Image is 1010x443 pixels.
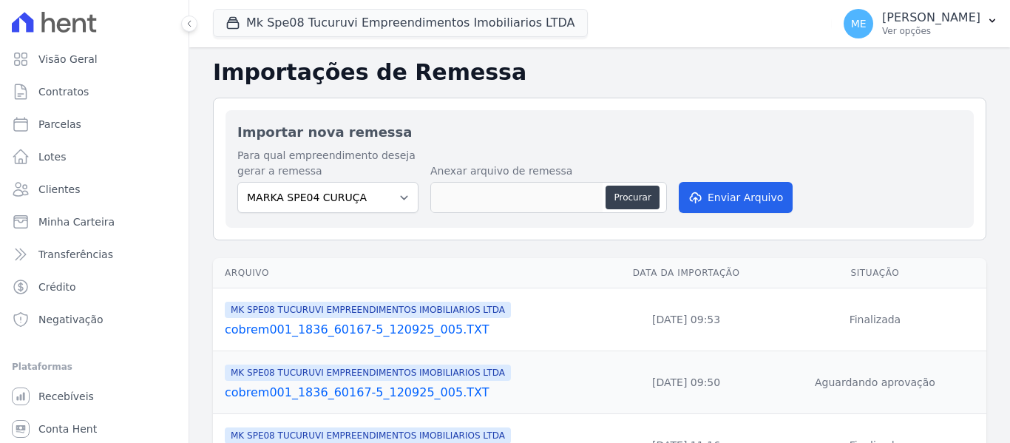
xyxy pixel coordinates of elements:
th: Situação [764,258,986,288]
a: Contratos [6,77,183,106]
span: Contratos [38,84,89,99]
iframe: Intercom live chat [15,393,50,428]
a: Crédito [6,272,183,302]
a: cobrem001_1836_60167-5_120925_005.TXT [225,321,603,339]
th: Arquivo [213,258,609,288]
td: [DATE] 09:53 [609,288,764,351]
span: Conta Hent [38,422,97,436]
button: Procurar [606,186,659,209]
span: Lotes [38,149,67,164]
span: Negativação [38,312,104,327]
p: Ver opções [882,25,980,37]
h2: Importar nova remessa [237,122,962,142]
p: [PERSON_NAME] [882,10,980,25]
td: [DATE] 09:50 [609,351,764,414]
span: MK SPE08 TUCURUVI EMPREENDIMENTOS IMOBILIARIOS LTDA [225,302,511,318]
span: Clientes [38,182,80,197]
a: Clientes [6,175,183,204]
a: Parcelas [6,109,183,139]
a: Minha Carteira [6,207,183,237]
span: MK SPE08 TUCURUVI EMPREENDIMENTOS IMOBILIARIOS LTDA [225,365,511,381]
td: Finalizada [764,288,986,351]
label: Para qual empreendimento deseja gerar a remessa [237,148,418,179]
button: Enviar Arquivo [679,182,793,213]
h2: Importações de Remessa [213,59,986,86]
span: Transferências [38,247,113,262]
span: Recebíveis [38,389,94,404]
th: Data da Importação [609,258,764,288]
a: Negativação [6,305,183,334]
span: Parcelas [38,117,81,132]
a: Visão Geral [6,44,183,74]
button: Mk Spe08 Tucuruvi Empreendimentos Imobiliarios LTDA [213,9,588,37]
a: Recebíveis [6,382,183,411]
td: Aguardando aprovação [764,351,986,414]
span: ME [851,18,867,29]
div: Plataformas [12,358,177,376]
a: Transferências [6,240,183,269]
a: Lotes [6,142,183,172]
span: Visão Geral [38,52,98,67]
span: Minha Carteira [38,214,115,229]
button: ME [PERSON_NAME] Ver opções [832,3,1010,44]
a: cobrem001_1836_60167-5_120925_005.TXT [225,384,603,402]
span: Crédito [38,280,76,294]
label: Anexar arquivo de remessa [430,163,667,179]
